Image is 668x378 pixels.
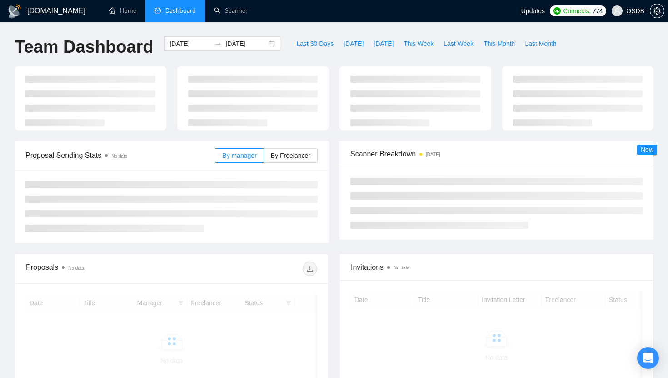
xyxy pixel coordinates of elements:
button: [DATE] [339,36,369,51]
span: to [214,40,222,47]
span: [DATE] [344,39,364,49]
div: Open Intercom Messenger [637,347,659,369]
button: Last Month [520,36,561,51]
button: Last Week [439,36,479,51]
input: End date [225,39,267,49]
span: user [614,8,620,14]
a: searchScanner [214,7,248,15]
span: No data [111,154,127,159]
span: Invitations [351,262,642,273]
span: 774 [593,6,603,16]
span: By Freelancer [271,152,310,159]
span: Updates [521,7,545,15]
a: homeHome [109,7,136,15]
span: Proposal Sending Stats [25,150,215,161]
div: Proposals [26,262,172,276]
button: [DATE] [369,36,399,51]
span: By manager [222,152,256,159]
button: This Month [479,36,520,51]
img: logo [7,4,22,19]
h1: Team Dashboard [15,36,153,58]
input: Start date [169,39,211,49]
button: setting [650,4,664,18]
span: No data [394,265,409,270]
span: swap-right [214,40,222,47]
span: [DATE] [374,39,394,49]
span: Scanner Breakdown [350,148,643,160]
a: setting [650,7,664,15]
span: New [641,146,653,153]
span: Connects: [563,6,591,16]
span: Last Week [444,39,474,49]
span: Last Month [525,39,556,49]
span: Last 30 Days [296,39,334,49]
time: [DATE] [426,152,440,157]
span: This Week [404,39,434,49]
button: Last 30 Days [291,36,339,51]
img: upwork-logo.png [553,7,561,15]
span: No data [68,266,84,271]
span: This Month [484,39,515,49]
button: This Week [399,36,439,51]
span: dashboard [155,7,161,14]
span: Dashboard [165,7,196,15]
